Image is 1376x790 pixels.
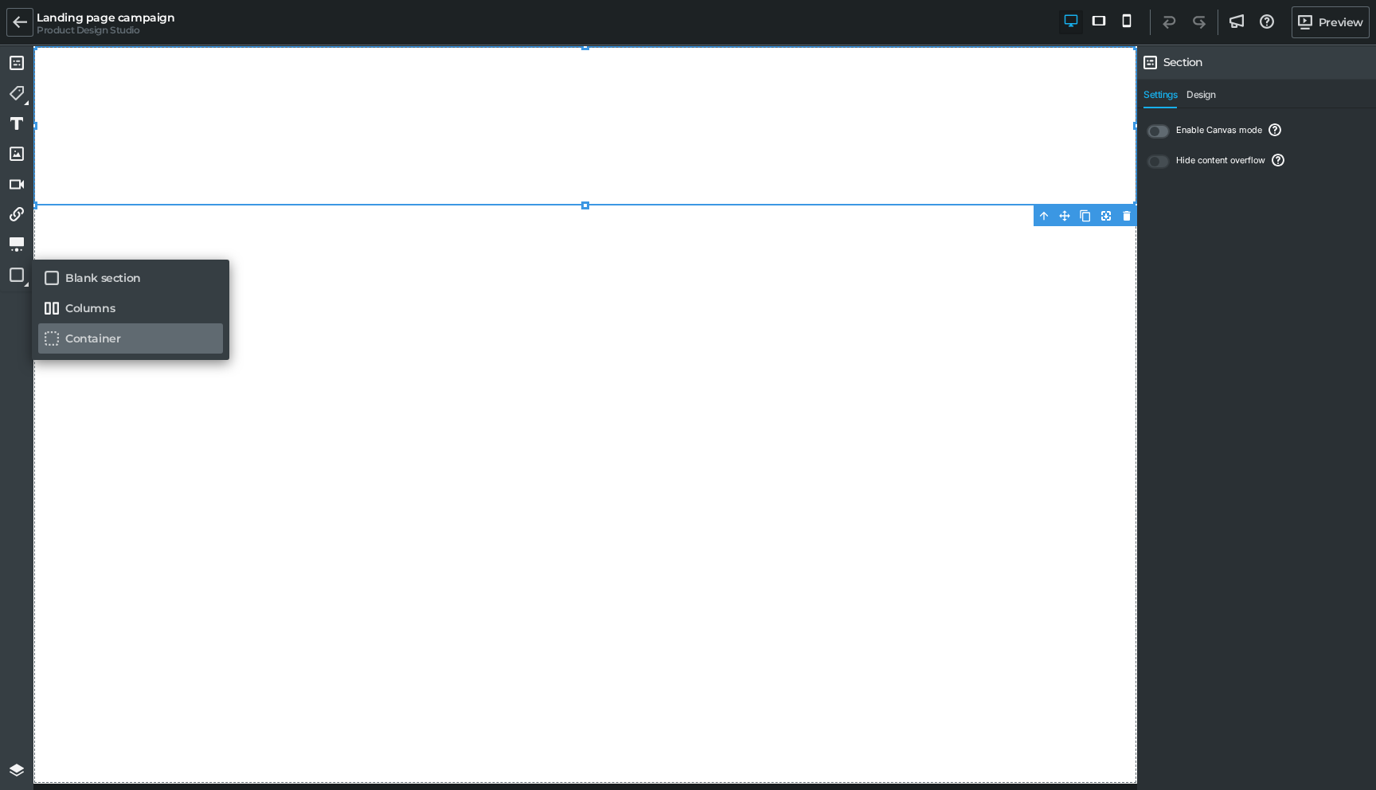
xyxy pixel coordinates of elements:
a: Exit Editor [6,8,33,36]
span: Settings [1143,89,1177,108]
h6: Product Design Studio [37,25,175,36]
span: Section [1163,56,1202,69]
div: Enable Canvas mode [1176,125,1262,135]
a: Container [38,323,223,354]
a: Blank section [38,263,223,293]
a: Columns [38,293,223,323]
div: Hide content overflow [1176,155,1265,166]
a: Preview [1292,6,1370,38]
span: Design [1186,89,1215,108]
a: Product [3,80,30,107]
h5: Landing page campaign [37,11,175,25]
a: Containers [3,261,30,288]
